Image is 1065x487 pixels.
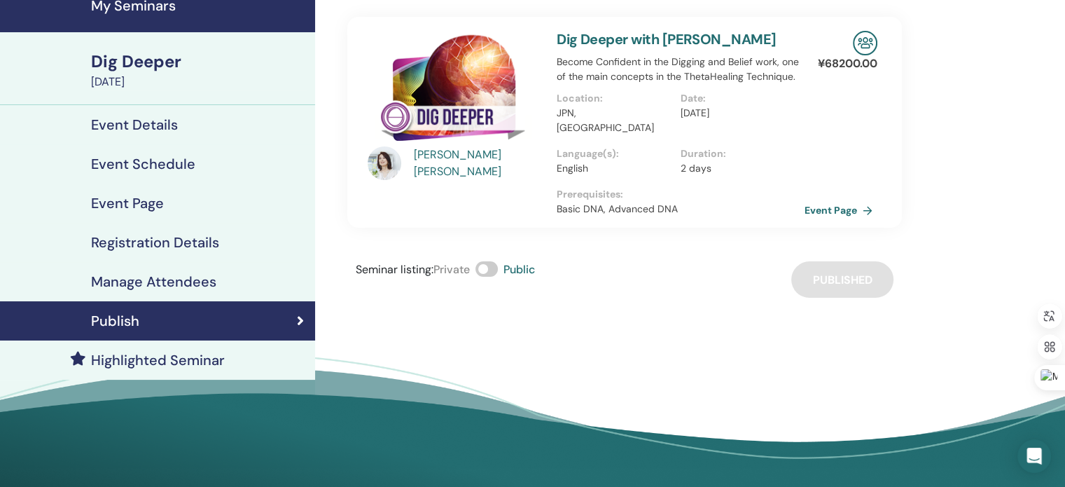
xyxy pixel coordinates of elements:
p: Location : [557,91,672,106]
img: default.jpg [368,146,401,180]
h4: Registration Details [91,234,219,251]
p: 2 days [681,161,796,176]
h4: Manage Attendees [91,273,216,290]
p: Language(s) : [557,146,672,161]
span: Seminar listing : [356,262,433,277]
div: [DATE] [91,74,307,90]
h4: Publish [91,313,139,329]
a: Dig Deeper with [PERSON_NAME] [557,30,777,48]
h4: Event Page [91,195,164,212]
p: JPN, [GEOGRAPHIC_DATA] [557,106,672,135]
p: [DATE] [681,106,796,121]
div: Open Intercom Messenger [1017,439,1051,473]
a: Dig Deeper[DATE] [83,50,315,90]
h4: Highlighted Seminar [91,352,225,369]
h4: Event Details [91,116,178,133]
p: Prerequisites : [557,187,805,202]
img: In-Person Seminar [853,31,877,55]
p: Become Confident in the Digging and Belief work, one of the main concepts in the ThetaHealing Tec... [557,55,805,84]
p: Duration : [681,146,796,161]
h4: Event Schedule [91,156,195,172]
a: [PERSON_NAME] [PERSON_NAME] [414,146,543,180]
p: Date : [681,91,796,106]
p: Basic DNA, Advanced DNA [557,202,805,217]
p: English [557,161,672,176]
a: Event Page [805,200,878,221]
div: Dig Deeper [91,50,307,74]
p: ¥ 68200.00 [818,55,877,72]
img: Dig Deeper [368,31,540,151]
span: Private [433,262,470,277]
span: Public [503,262,535,277]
